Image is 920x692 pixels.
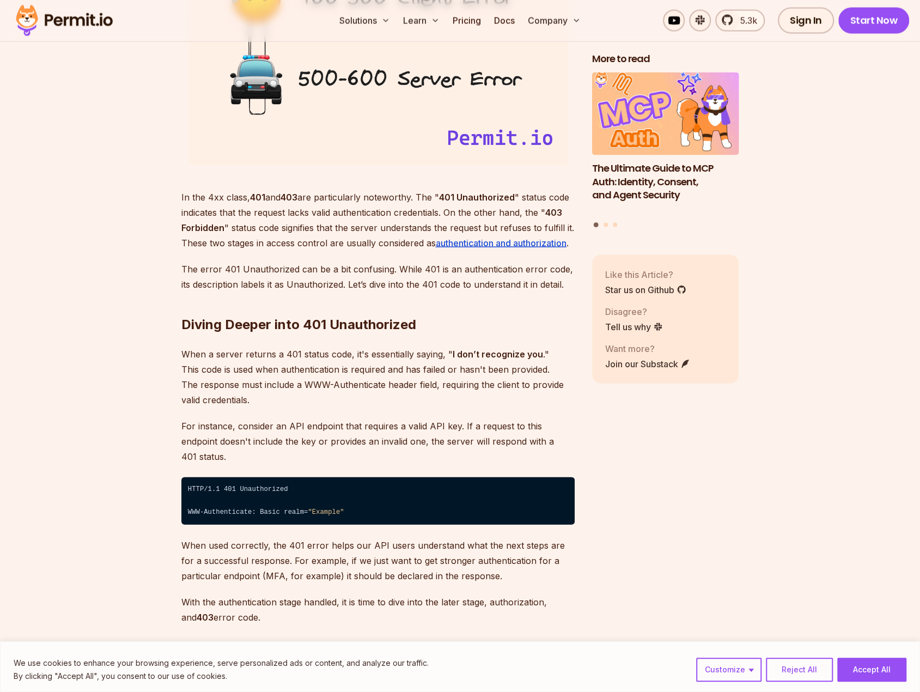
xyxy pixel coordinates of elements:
strong: 403 [197,612,214,623]
h2: More to read [592,52,739,66]
h2: Understanding 403 Forbidden [181,605,575,666]
div: Posts [592,72,739,229]
a: 5.3k [715,10,765,32]
li: 1 of 3 [592,72,739,216]
a: Sign In [778,8,834,34]
a: Join our Substack [605,357,690,370]
button: Accept All [837,658,906,682]
button: Customize [696,658,761,682]
button: Go to slide 3 [613,222,617,227]
p: When a server returns a 401 status code, it's essentially saying, " ." This code is used when aut... [181,347,575,408]
button: Go to slide 1 [594,222,599,227]
p: The error 401 Unauthorized can be a bit confusing. While 401 is an authentication error code, its... [181,262,575,292]
p: With the authentication stage handled, it is time to dive into the later stage, authorization, an... [181,594,575,625]
p: Want more? [605,342,690,355]
code: HTTP/1.1 401 Unauthorized ⁠ WWW-Authenticate: Basic realm= [181,477,575,525]
strong: 403 [281,192,297,203]
button: Solutions [335,10,394,32]
strong: 401 Unauthorized [439,192,515,203]
button: Learn [399,10,444,32]
p: When used correctly, the 401 error helps our API users understand what the next steps are for a s... [181,538,575,584]
p: Disagree? [605,305,663,318]
img: The Ultimate Guide to MCP Auth: Identity, Consent, and Agent Security [592,72,739,155]
a: Tell us why [605,320,663,333]
button: Company [523,10,585,32]
h3: The Ultimate Guide to MCP Auth: Identity, Consent, and Agent Security [592,161,739,202]
a: Start Now [838,8,910,34]
strong: 401 [250,192,265,203]
p: For instance, consider an API endpoint that requires a valid API key. If a request to this endpoi... [181,418,575,464]
strong: 403 Forbidden [181,207,562,233]
p: Like this Article? [605,268,686,281]
h2: Diving Deeper into 401 Unauthorized [181,272,575,333]
a: Star us on Github [605,283,686,296]
a: The Ultimate Guide to MCP Auth: Identity, Consent, and Agent SecurityThe Ultimate Guide to MCP Au... [592,72,739,216]
a: authentication and authorization [436,238,566,248]
p: By clicking "Accept All", you consent to our use of cookies. [14,670,429,683]
button: Reject All [766,658,833,682]
strong: I don’t recognize you [453,349,543,360]
button: Go to slide 2 [604,222,608,227]
p: We use cookies to enhance your browsing experience, serve personalized ads or content, and analyz... [14,657,429,670]
img: Permit logo [11,2,118,39]
span: 5.3k [734,14,757,27]
a: Pricing [448,10,485,32]
a: Docs [490,10,519,32]
p: In the 4xx class, and are particularly noteworthy. The " " status code indicates that the request... [181,190,575,251]
span: "Example" [308,508,344,516]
